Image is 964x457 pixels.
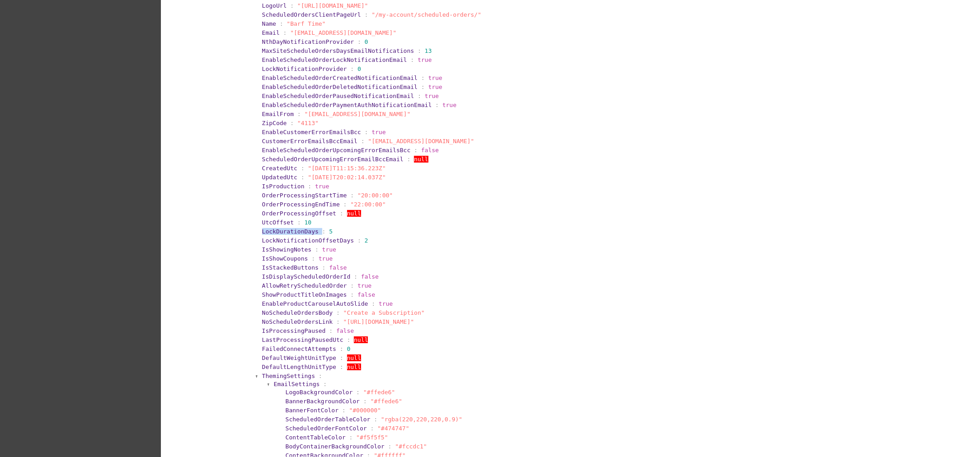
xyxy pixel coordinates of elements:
span: false [361,273,379,280]
span: : [329,327,333,334]
span: : [308,183,311,190]
span: : [357,237,361,244]
span: ZipCode [262,120,287,126]
span: : [363,398,367,405]
span: EnableScheduledOrderLockNotificationEmail [262,56,407,63]
span: true [315,183,329,190]
span: LogoBackgroundColor [286,389,353,396]
span: ScheduledOrderTableColor [286,416,371,423]
span: null [354,336,368,343]
span: false [357,291,375,298]
span: : [418,47,421,54]
span: "#f5f5f5" [356,434,388,441]
span: : [350,65,354,72]
span: OrderProcessingStartTime [262,192,347,199]
span: "#000000" [349,407,381,414]
span: : [340,364,343,370]
span: : [365,129,368,135]
span: : [407,156,411,163]
span: : [414,147,418,154]
span: : [350,291,354,298]
span: 0 [347,345,351,352]
span: : [421,75,425,81]
span: BodyContainerBackgroundColor [286,443,385,450]
span: : [323,381,327,387]
span: "rgba(220,220,220,0.9)" [381,416,462,423]
span: : [371,425,374,432]
span: : [283,29,287,36]
span: ScheduledOrdersClientPageUrl [262,11,361,18]
span: UpdatedUtc [262,174,297,181]
span: EmailFrom [262,111,294,117]
span: : [350,282,354,289]
span: : [354,273,357,280]
span: : [374,416,377,423]
span: "Barf Time" [287,20,325,27]
span: IsShowCoupons [262,255,308,262]
span: : [388,443,392,450]
span: BannerBackgroundColor [286,398,360,405]
span: null [347,210,361,217]
span: "[URL][DOMAIN_NAME]" [297,2,368,9]
span: : [322,228,326,235]
span: EnableScheduledOrderPausedNotificationEmail [262,93,414,99]
span: : [336,309,340,316]
span: EmailSettings [274,381,320,387]
span: "[DATE]T11:15:36.223Z" [308,165,386,172]
span: : [340,354,343,361]
span: : [336,318,340,325]
span: : [301,165,305,172]
span: LogoUrl [262,2,287,9]
span: true [442,102,456,108]
span: OrderProcessingEndTime [262,201,340,208]
span: LastProcessingPausedUtc [262,336,343,343]
span: true [428,75,442,81]
span: : [340,210,343,217]
span: : [290,120,294,126]
span: "#ffede6" [363,389,395,396]
span: : [435,102,439,108]
span: : [319,373,322,379]
span: : [356,389,360,396]
span: 13 [425,47,432,54]
span: ThemingSettings [262,373,315,379]
span: false [421,147,439,154]
span: null [347,354,361,361]
span: NoScheduleOrdersBody [262,309,333,316]
span: "[EMAIL_ADDRESS][DOMAIN_NAME]" [305,111,411,117]
span: "#ffede6" [371,398,402,405]
span: "[EMAIL_ADDRESS][DOMAIN_NAME]" [290,29,396,36]
span: EnableScheduledOrderDeletedNotificationEmail [262,84,418,90]
span: : [297,111,301,117]
span: NthDayNotificationProvider [262,38,354,45]
span: LockNotificationProvider [262,65,347,72]
span: "[URL][DOMAIN_NAME]" [343,318,414,325]
span: BannerFontColor [286,407,339,414]
span: : [322,264,326,271]
span: : [343,201,347,208]
span: EnableScheduledOrderUpcomingErrorEmailsBcc [262,147,411,154]
span: LockDurationDays [262,228,319,235]
span: : [301,174,305,181]
span: "#474747" [377,425,409,432]
span: AllowRetryScheduledOrder [262,282,347,289]
span: : [350,192,354,199]
span: : [315,246,319,253]
span: true [319,255,333,262]
span: : [290,2,294,9]
span: EnableScheduledOrderPaymentAuthNotificationEmail [262,102,432,108]
span: ContentTableColor [286,434,346,441]
span: OrderProcessingOffset [262,210,336,217]
span: DefaultLengthUnitType [262,364,336,370]
span: LockNotificationOffsetDays [262,237,354,244]
span: EnableScheduledOrderCreatedNotificationEmail [262,75,418,81]
span: : [418,93,421,99]
span: IsStackedButtons [262,264,319,271]
span: 0 [365,38,368,45]
span: : [297,219,301,226]
span: 5 [329,228,333,235]
span: ScheduledOrderFontColor [286,425,367,432]
span: Email [262,29,280,36]
span: : [349,434,353,441]
span: true [357,282,371,289]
